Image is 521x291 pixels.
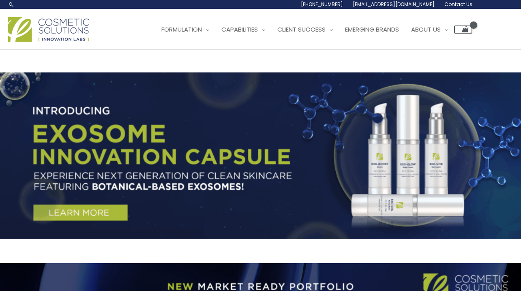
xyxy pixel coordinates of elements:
span: [EMAIL_ADDRESS][DOMAIN_NAME] [353,1,435,8]
a: View Shopping Cart, empty [454,25,472,34]
span: Formulation [161,25,202,34]
span: [PHONE_NUMBER] [301,1,343,8]
a: Formulation [155,17,215,42]
a: Capabilities [215,17,271,42]
img: Cosmetic Solutions Logo [8,17,89,42]
span: About Us [411,25,441,34]
a: About Us [405,17,454,42]
nav: Site Navigation [149,17,472,42]
span: Client Success [277,25,326,34]
a: Client Success [271,17,339,42]
span: Capabilities [221,25,258,34]
span: Contact Us [444,1,472,8]
a: Search icon link [8,1,15,8]
a: Emerging Brands [339,17,405,42]
span: Emerging Brands [345,25,399,34]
